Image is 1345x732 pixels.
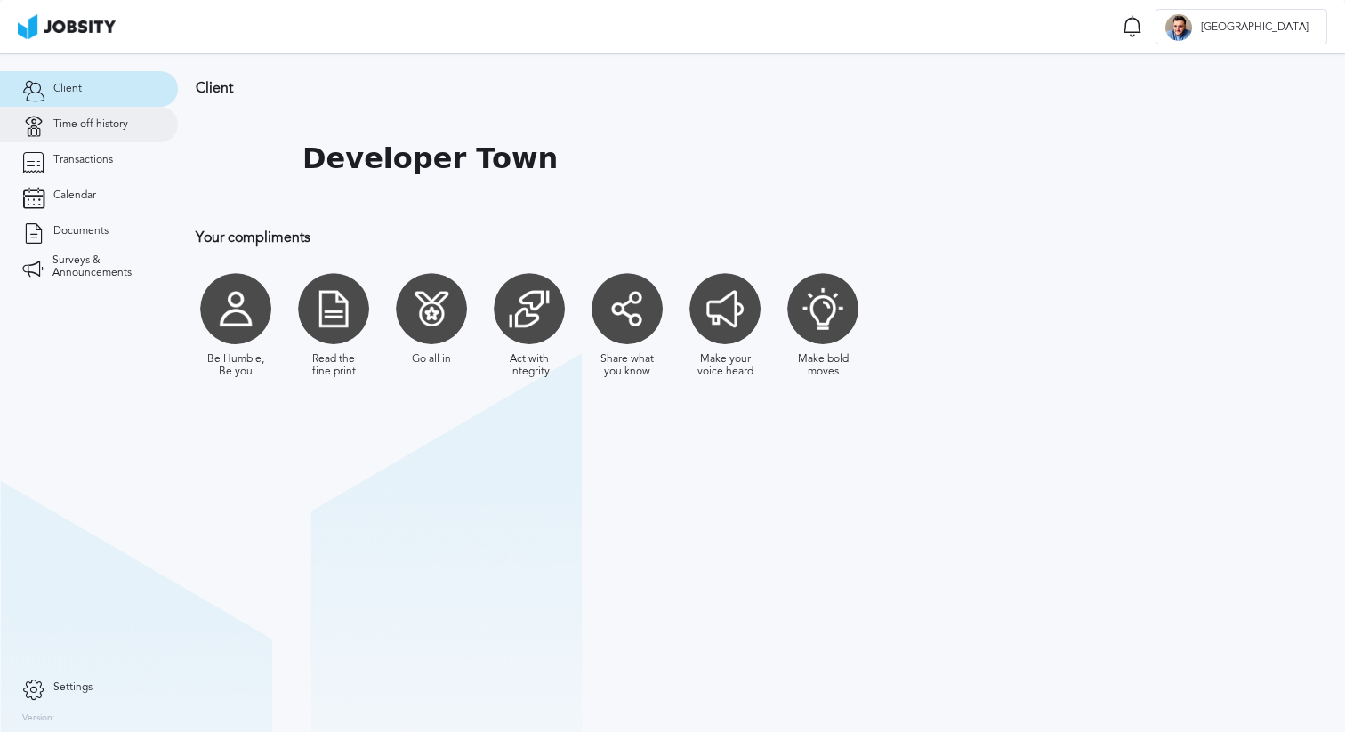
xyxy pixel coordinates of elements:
[596,353,658,378] div: Share what you know
[18,14,116,39] img: ab4bad089aa723f57921c736e9817d99.png
[694,353,756,378] div: Make your voice heard
[53,225,109,237] span: Documents
[498,353,560,378] div: Act with integrity
[53,154,113,166] span: Transactions
[302,353,365,378] div: Read the fine print
[205,353,267,378] div: Be Humble, Be you
[1165,14,1192,41] div: W
[792,353,854,378] div: Make bold moves
[196,80,1161,96] h3: Client
[53,681,93,694] span: Settings
[52,254,156,279] span: Surveys & Announcements
[412,353,451,366] div: Go all in
[22,713,55,724] label: Version:
[53,118,128,131] span: Time off history
[53,83,82,95] span: Client
[302,142,558,175] h1: Developer Town
[196,229,1161,245] h3: Your compliments
[1192,21,1317,34] span: [GEOGRAPHIC_DATA]
[53,189,96,202] span: Calendar
[1156,9,1327,44] button: W[GEOGRAPHIC_DATA]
